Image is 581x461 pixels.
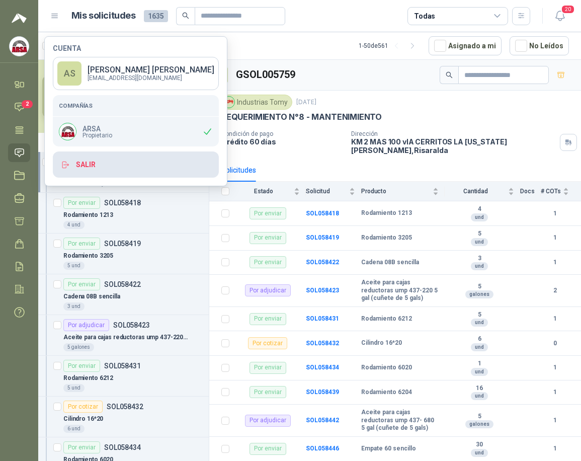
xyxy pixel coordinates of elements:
[63,360,100,372] div: Por enviar
[471,449,488,457] div: und
[88,66,214,74] p: [PERSON_NAME] [PERSON_NAME]
[541,182,581,201] th: # COTs
[445,360,514,368] b: 1
[361,182,445,201] th: Producto
[63,251,113,261] p: Rodamiento 3205
[541,286,569,295] b: 2
[104,281,141,288] p: SOL058422
[541,416,569,425] b: 1
[541,233,569,243] b: 1
[63,343,94,351] div: 5 galones
[104,240,141,247] p: SOL058419
[445,230,514,238] b: 5
[221,137,343,146] p: Crédito 60 días
[63,221,85,229] div: 4 und
[63,425,85,433] div: 6 und
[107,403,143,410] p: SOL058432
[82,125,112,132] p: ARSA
[38,356,209,397] a: Por enviarSOL058431Rodamiento 62125 und
[296,98,316,107] p: [DATE]
[63,319,109,331] div: Por adjudicar
[22,100,33,108] span: 2
[63,292,120,301] p: Cadena 08B sencilla
[63,384,85,392] div: 5 und
[361,315,412,323] b: Rodamiento 6212
[541,209,569,218] b: 1
[59,123,76,140] img: Company Logo
[541,188,561,195] span: # COTs
[63,262,85,270] div: 5 und
[445,413,514,421] b: 5
[306,259,339,266] a: SOL058422
[63,302,85,311] div: 3 und
[445,311,514,319] b: 5
[471,213,488,221] div: und
[471,319,488,327] div: und
[88,75,214,81] p: [EMAIL_ADDRESS][DOMAIN_NAME]
[12,12,27,24] img: Logo peakr
[38,234,209,274] a: Por enviarSOL058419Rodamiento 32055 und
[465,420,493,428] div: galones
[38,397,209,437] a: Por cotizarSOL058432Cilindro 16*206 und
[471,262,488,270] div: und
[53,151,219,178] button: Salir
[63,210,113,220] p: Rodamiento 1213
[250,443,286,455] div: Por enviar
[250,232,286,244] div: Por enviar
[63,197,100,209] div: Por enviar
[351,130,556,137] p: Dirección
[144,10,168,22] span: 1635
[53,117,219,146] div: Company LogoARSAPropietario
[104,199,141,206] p: SOL058418
[104,444,141,451] p: SOL058434
[361,445,416,453] b: Empate 60 sencillo
[351,137,556,155] p: KM 2 MAS 100 vIA CERRITOS LA [US_STATE] [PERSON_NAME] , Risaralda
[361,209,412,217] b: Rodamiento 1213
[250,362,286,374] div: Por enviar
[250,256,286,268] div: Por enviar
[245,284,291,296] div: Por adjudicar
[361,389,412,397] b: Rodamiento 6204
[306,234,339,241] a: SOL058419
[359,38,421,54] div: 1 - 50 de 561
[63,373,113,383] p: Rodamiento 6212
[306,445,339,452] a: SOL058446
[59,101,213,110] h5: Compañías
[541,444,569,453] b: 1
[361,259,419,267] b: Cadena 08B sencilla
[471,368,488,376] div: und
[471,392,488,400] div: und
[63,238,100,250] div: Por enviar
[38,274,209,315] a: Por enviarSOL058422Cadena 08B sencilla3 und
[113,322,150,329] p: SOL058423
[235,182,306,201] th: Estado
[361,409,439,432] b: Aceite para cajas reductoras ump 437- 680 5 gal (cuñete de 5 gals)
[465,290,493,298] div: galones
[221,130,343,137] p: Condición de pago
[520,182,541,201] th: Docs
[306,364,339,371] b: SOL058434
[306,315,339,322] a: SOL058431
[306,210,339,217] a: SOL058418
[361,279,439,302] b: Aceite para cajas reductoras ump 437-220 5 gal (cuñete de 5 gals)
[63,333,189,342] p: Aceite para cajas reductoras ump 437-220 5 gal (cuñete de 5 gals)
[221,95,292,110] div: Industrias Tomy
[361,339,402,347] b: Cilindro 16*20
[8,98,30,116] a: 2
[306,389,339,396] a: SOL058439
[63,278,100,290] div: Por enviar
[306,340,339,347] a: SOL058432
[445,335,514,343] b: 6
[57,61,81,86] div: AS
[245,415,291,427] div: Por adjudicar
[541,363,569,372] b: 1
[551,7,569,25] button: 20
[306,287,339,294] a: SOL058423
[445,188,506,195] span: Cantidad
[71,9,136,23] h1: Mis solicitudes
[541,339,569,348] b: 0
